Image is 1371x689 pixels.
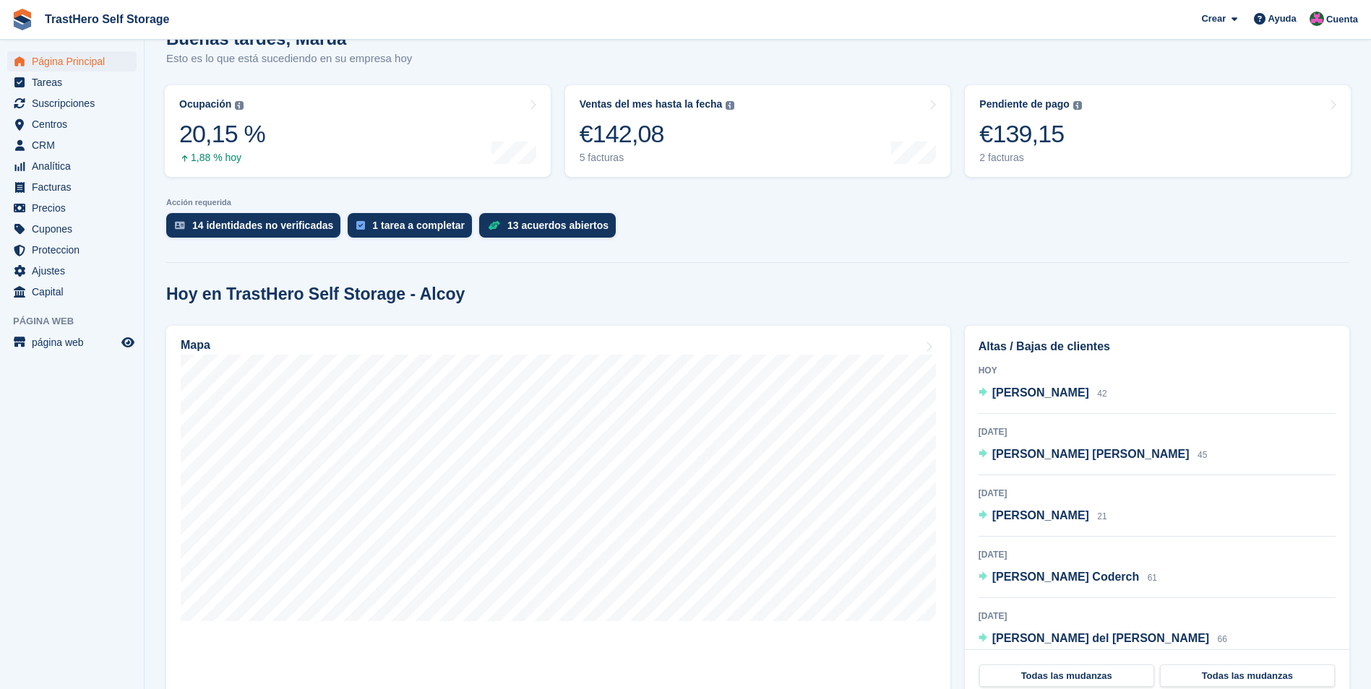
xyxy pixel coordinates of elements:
a: Pendiente de pago €139,15 2 facturas [965,85,1351,177]
img: verify_identity-adf6edd0f0f0b5bbfe63781bf79b02c33cf7c696d77639b501bdc392416b5a36.svg [175,221,185,230]
a: menu [7,156,137,176]
img: deal-1b604bf984904fb50ccaf53a9ad4b4a5d6e5aea283cecdc64d6e3604feb123c2.svg [488,220,500,230]
h2: Altas / Bajas de clientes [979,338,1336,355]
div: 14 identidades no verificadas [192,220,333,231]
div: [DATE] [979,425,1336,438]
span: Facturas [32,177,119,197]
span: [PERSON_NAME] del [PERSON_NAME] [992,632,1209,644]
span: CRM [32,135,119,155]
div: 20,15 % [179,119,265,149]
div: Ocupación [179,98,231,110]
span: Centros [32,114,119,134]
span: página web [32,332,119,352]
img: icon-info-grey-7440780725fd019a000dd9b08b2336e03edf1995a4989e88bcd33f0948082b44.svg [1073,101,1082,110]
img: stora-icon-8386f47178a22dfd0bd8f6a31ec36ba5ce8667c1dd55bd0f319d3a0aa187defe.svg [12,9,33,30]
a: Todas las mudanzas [979,664,1154,688]
span: 61 [1148,573,1157,583]
a: [PERSON_NAME] del [PERSON_NAME] 66 [979,630,1227,649]
div: 13 acuerdos abiertos [507,220,609,231]
span: Tareas [32,72,119,92]
span: Cupones [32,219,119,239]
span: Página Principal [32,51,119,71]
a: menu [7,240,137,260]
span: [PERSON_NAME] [992,386,1089,399]
a: menu [7,282,137,302]
a: 14 identidades no verificadas [166,213,348,245]
a: [PERSON_NAME] 42 [979,384,1107,403]
a: menu [7,72,137,92]
img: Marua Grioui [1310,12,1324,26]
a: TrastHero Self Storage [39,7,176,31]
a: 1 tarea a completar [348,213,479,245]
span: Precios [32,198,119,218]
span: 45 [1198,450,1207,460]
a: [PERSON_NAME] Coderch 61 [979,568,1157,587]
img: task-75834270c22a3079a89374b754ae025e5fb1db73e45f91037f5363f120a921f8.svg [356,221,365,230]
a: menu [7,114,137,134]
img: icon-info-grey-7440780725fd019a000dd9b08b2336e03edf1995a4989e88bcd33f0948082b44.svg [726,101,734,110]
div: 1,88 % hoy [179,152,265,164]
a: Todas las mudanzas [1160,664,1335,688]
span: Proteccion [32,240,119,260]
span: [PERSON_NAME] Coderch [992,571,1140,583]
span: Ajustes [32,261,119,281]
div: €142,08 [580,119,735,149]
span: Cuenta [1326,12,1358,27]
a: Ocupación 20,15 % 1,88 % hoy [165,85,551,177]
p: Esto es lo que está sucediendo en su empresa hoy [166,51,412,67]
a: Vista previa de la tienda [119,334,137,351]
div: [DATE] [979,548,1336,561]
div: [DATE] [979,610,1336,623]
span: 66 [1218,634,1227,644]
a: menu [7,261,137,281]
a: [PERSON_NAME] [PERSON_NAME] 45 [979,446,1208,464]
div: [DATE] [979,487,1336,500]
span: Analítica [32,156,119,176]
div: 1 tarea a completar [372,220,465,231]
a: menu [7,135,137,155]
a: menu [7,219,137,239]
a: menú [7,332,137,352]
span: 42 [1097,389,1106,399]
div: 5 facturas [580,152,735,164]
span: Suscripciones [32,93,119,113]
a: menu [7,51,137,71]
a: Ventas del mes hasta la fecha €142,08 5 facturas [565,85,951,177]
div: €139,15 [979,119,1081,149]
a: 13 acuerdos abiertos [479,213,623,245]
a: [PERSON_NAME] 21 [979,507,1107,526]
div: Ventas del mes hasta la fecha [580,98,723,110]
span: Capital [32,282,119,302]
div: Hoy [979,364,1336,377]
a: menu [7,93,137,113]
span: 21 [1097,511,1106,521]
span: [PERSON_NAME] [PERSON_NAME] [992,448,1190,460]
h2: Mapa [181,339,210,352]
span: Página web [13,314,144,329]
a: menu [7,198,137,218]
span: Crear [1201,12,1226,26]
a: menu [7,177,137,197]
p: Acción requerida [166,198,1349,207]
div: 2 facturas [979,152,1081,164]
div: Pendiente de pago [979,98,1069,110]
h2: Hoy en TrastHero Self Storage - Alcoy [166,285,465,304]
img: icon-info-grey-7440780725fd019a000dd9b08b2336e03edf1995a4989e88bcd33f0948082b44.svg [235,101,244,110]
span: [PERSON_NAME] [992,509,1089,521]
span: Ayuda [1268,12,1297,26]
